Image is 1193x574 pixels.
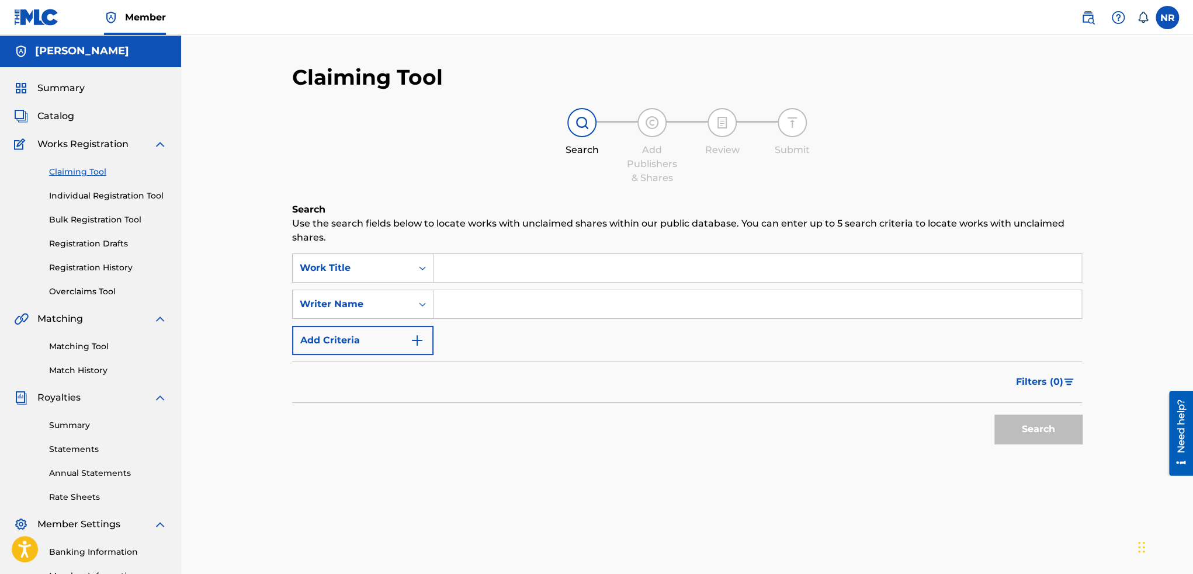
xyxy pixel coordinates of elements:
a: Statements [49,443,167,455]
div: User Menu [1156,6,1179,29]
iframe: Chat Widget [1135,518,1193,574]
a: Individual Registration Tool [49,190,167,202]
a: Bulk Registration Tool [49,214,167,226]
img: Member Settings [14,517,28,531]
span: Royalties [37,391,81,405]
iframe: Resource Center [1160,391,1193,476]
img: Catalog [14,109,28,123]
span: Filters ( 0 ) [1016,375,1063,389]
div: Submit [763,143,821,157]
img: help [1111,11,1125,25]
img: Top Rightsholder [104,11,118,25]
img: step indicator icon for Search [575,116,589,130]
div: Work Title [300,261,405,275]
div: Search [553,143,611,157]
div: Need help? [13,8,29,62]
img: step indicator icon for Submit [785,116,799,130]
a: Registration History [49,262,167,274]
span: Catalog [37,109,74,123]
span: Works Registration [37,137,129,151]
span: Member [125,11,166,24]
div: Notifications [1137,12,1149,23]
img: 9d2ae6d4665cec9f34b9.svg [410,333,424,347]
div: Writer Name [300,297,405,311]
img: search [1081,11,1095,25]
img: step indicator icon for Add Publishers & Shares [645,116,659,130]
img: expand [153,312,167,326]
a: Match History [49,364,167,377]
div: Drag [1138,530,1145,565]
img: filter [1064,378,1074,385]
a: Registration Drafts [49,238,167,250]
img: step indicator icon for Review [715,116,729,130]
a: Public Search [1076,6,1100,29]
form: Search Form [292,253,1082,450]
div: Help [1107,6,1130,29]
p: Use the search fields below to locate works with unclaimed shares within our public database. You... [292,217,1082,245]
a: Annual Statements [49,467,167,479]
h5: Nahzier Rashaad Robinson [35,44,129,58]
h2: Claiming Tool [292,64,443,91]
a: CatalogCatalog [14,109,74,123]
button: Filters (0) [1009,367,1082,396]
img: Accounts [14,44,28,58]
a: SummarySummary [14,81,85,95]
img: expand [153,391,167,405]
a: Matching Tool [49,340,167,353]
a: Overclaims Tool [49,286,167,298]
span: Matching [37,312,83,326]
a: Rate Sheets [49,491,167,503]
img: expand [153,137,167,151]
div: Add Publishers & Shares [623,143,681,185]
a: Summary [49,419,167,432]
div: Review [693,143,751,157]
img: MLC Logo [14,9,59,26]
a: Banking Information [49,546,167,558]
h6: Search [292,203,1082,217]
button: Add Criteria [292,326,433,355]
span: Summary [37,81,85,95]
img: Summary [14,81,28,95]
a: Claiming Tool [49,166,167,178]
img: Works Registration [14,137,29,151]
img: Royalties [14,391,28,405]
img: expand [153,517,167,531]
img: Matching [14,312,29,326]
span: Member Settings [37,517,120,531]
